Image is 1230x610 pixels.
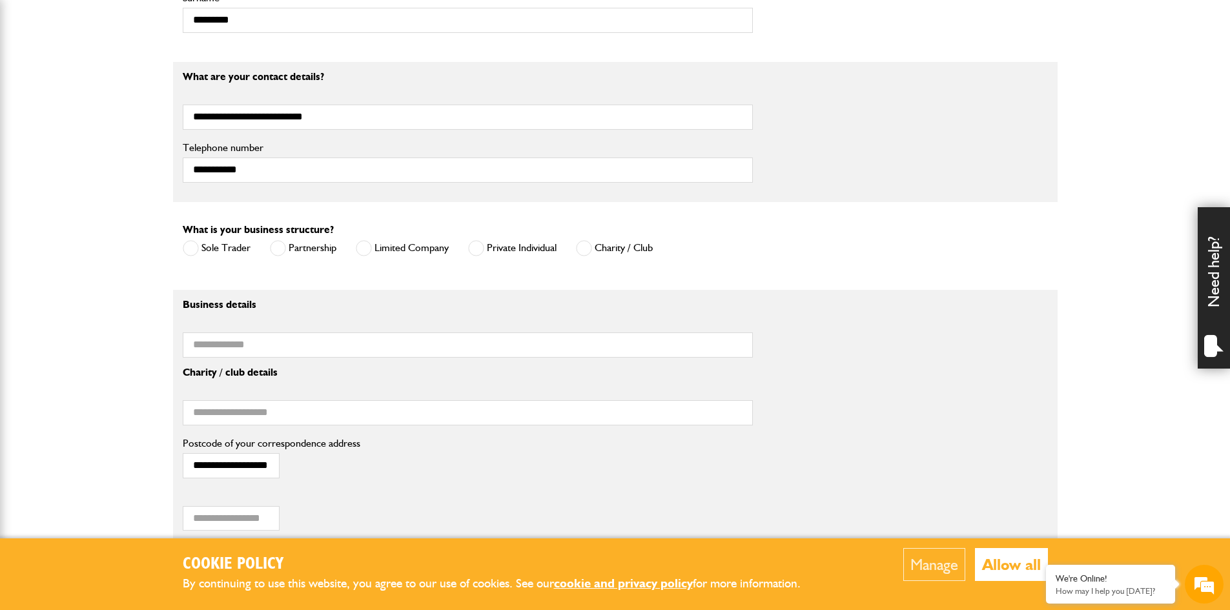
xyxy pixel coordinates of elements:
[183,438,380,449] label: Postcode of your correspondence address
[183,367,753,378] p: Charity / club details
[975,548,1048,581] button: Allow all
[1056,586,1165,596] p: How may I help you today?
[183,300,753,310] p: Business details
[67,72,217,89] div: Chat with us now
[17,196,236,224] input: Enter your phone number
[903,548,965,581] button: Manage
[270,240,336,256] label: Partnership
[183,554,822,574] h2: Cookie Policy
[176,398,234,415] em: Start Chat
[212,6,243,37] div: Minimize live chat window
[183,240,251,256] label: Sole Trader
[1056,573,1165,584] div: We're Online!
[17,234,236,387] textarea: Type your message and hit 'Enter'
[576,240,653,256] label: Charity / Club
[554,576,693,591] a: cookie and privacy policy
[17,158,236,186] input: Enter your email address
[22,72,54,90] img: d_20077148190_company_1631870298795_20077148190
[183,225,334,235] label: What is your business structure?
[356,240,449,256] label: Limited Company
[183,72,753,82] p: What are your contact details?
[468,240,557,256] label: Private Individual
[17,119,236,148] input: Enter your last name
[183,143,753,153] label: Telephone number
[1198,207,1230,369] div: Need help?
[183,574,822,594] p: By continuing to use this website, you agree to our use of cookies. See our for more information.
